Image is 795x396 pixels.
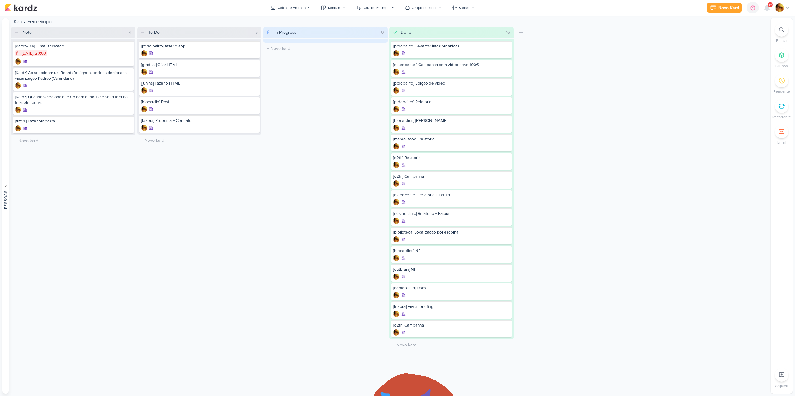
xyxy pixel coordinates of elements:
img: Leandro Guedes [393,50,399,56]
img: Leandro Guedes [141,87,147,94]
div: [o2fit] Relatorio [393,155,510,161]
input: + Novo kard [391,340,512,349]
div: [lexora] Proposta + Contrato [141,118,258,123]
img: Leandro Guedes [775,3,784,12]
div: Criador(a): Leandro Guedes [393,236,399,242]
img: Leandro Guedes [393,218,399,224]
input: + Novo kard [139,136,260,145]
div: Criador(a): Leandro Guedes [15,125,21,131]
p: Pendente [774,89,790,94]
div: Criador(a): Leandro Guedes [393,311,399,317]
div: [contabilista] Docs [393,285,510,291]
div: Criador(a): Leandro Guedes [141,125,147,131]
div: [o2fit] Campanha [393,174,510,179]
div: [ptdobairro] Levantar infos organicas [393,43,510,49]
img: Leandro Guedes [393,311,399,317]
img: Leandro Guedes [141,125,147,131]
div: Criador(a): Leandro Guedes [141,50,147,56]
div: [biocardios] NF [393,248,510,254]
div: [biocardios] Avisar Mayara [393,118,510,123]
img: Leandro Guedes [393,199,399,205]
img: Leandro Guedes [15,82,21,89]
img: Leandro Guedes [393,292,399,298]
p: Grupos [775,63,788,69]
div: Criador(a): Leandro Guedes [393,50,399,56]
div: 5 [253,29,260,36]
div: [marea+food] Relatorio [393,136,510,142]
div: Criador(a): Leandro Guedes [393,125,399,131]
img: Leandro Guedes [141,50,147,56]
p: Recorrente [772,114,791,120]
img: Leandro Guedes [393,162,399,168]
div: [Kardz] Quando seleciona o texto com o mouse e solta fora da tela, ele fecha. [15,94,132,105]
img: Leandro Guedes [15,58,21,65]
img: Leandro Guedes [393,329,399,336]
img: Leandro Guedes [393,255,399,261]
div: Criador(a): Leandro Guedes [393,180,399,187]
span: 9+ [769,2,772,7]
button: Novo Kard [707,3,742,13]
div: 4 [127,29,134,36]
img: Leandro Guedes [393,180,399,187]
div: Criador(a): Leandro Guedes [393,218,399,224]
div: Criador(a): Leandro Guedes [15,107,21,113]
p: Email [777,140,786,145]
div: Criador(a): Leandro Guedes [15,82,21,89]
img: Leandro Guedes [15,107,21,113]
img: Leandro Guedes [393,69,399,75]
div: Criador(a): Leandro Guedes [393,274,399,280]
div: Pessoas [3,190,8,209]
div: Criador(a): Leandro Guedes [141,69,147,75]
div: [fratini] Fazer proposta [15,118,132,124]
div: Criador(a): Leandro Guedes [393,329,399,336]
div: [Kardz=Bug] Email truncado [15,43,132,49]
p: Buscar [776,38,788,43]
div: Criador(a): Leandro Guedes [141,106,147,112]
div: [osteocenter] Relatorio + Fatura [393,192,510,198]
img: Leandro Guedes [141,106,147,112]
button: Pessoas [2,18,9,394]
div: 16 [503,29,512,36]
div: [cosmoclinic] Relatorio + Fatura [393,211,510,216]
div: Criador(a): Leandro Guedes [15,58,21,65]
div: Criador(a): Leandro Guedes [393,69,399,75]
div: [biblioteca] Localizacao por escolha [393,229,510,235]
div: 0 [379,29,386,36]
img: Leandro Guedes [393,87,399,94]
div: [outbrain] NF [393,267,510,272]
img: Leandro Guedes [393,143,399,149]
div: [junina] Fazer o HTML [141,81,258,86]
div: Criador(a): Leandro Guedes [141,87,147,94]
div: [Kardz] Ao selecionar um Board (Designer), poder selecionar a visualização Padrão (Calendario) [15,70,132,81]
div: Kardz Sem Grupo: [11,18,768,27]
div: [o2fit] Campanha [393,323,510,328]
li: Ctrl + F [771,23,793,43]
div: [DATE] [22,51,33,56]
div: [gradual] Criar HTML [141,62,258,68]
div: [biocardio] Post [141,99,258,105]
div: , 20:00 [33,51,46,56]
div: [ptdobairro] Edição de vídeo [393,81,510,86]
img: Leandro Guedes [393,236,399,242]
img: Leandro Guedes [15,125,21,131]
div: Criador(a): Leandro Guedes [393,162,399,168]
img: Leandro Guedes [393,106,399,112]
div: Criador(a): Leandro Guedes [393,87,399,94]
div: Criador(a): Leandro Guedes [393,255,399,261]
div: Criador(a): Leandro Guedes [393,143,399,149]
div: [pt do bairro] fazer o app [141,43,258,49]
div: [ptdobairro] Relatorio [393,99,510,105]
div: Criador(a): Leandro Guedes [393,199,399,205]
input: + Novo kard [265,44,386,53]
div: [osteocenter] Campanha com video novo 100€ [393,62,510,68]
img: Leandro Guedes [393,274,399,280]
div: Criador(a): Leandro Guedes [393,292,399,298]
img: Leandro Guedes [393,125,399,131]
p: Arquivo [775,383,788,389]
div: Novo Kard [718,5,739,11]
input: + Novo kard [12,136,134,145]
div: [lexora] Enviar briefing [393,304,510,309]
img: Leandro Guedes [141,69,147,75]
img: kardz.app [5,4,37,11]
div: Criador(a): Leandro Guedes [393,106,399,112]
